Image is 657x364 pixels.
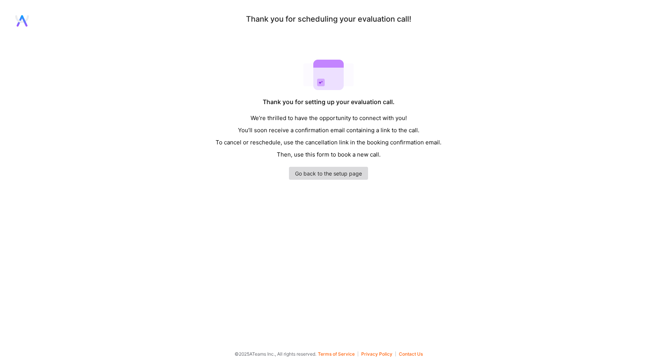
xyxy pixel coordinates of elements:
button: Terms of Service [318,351,358,356]
div: Thank you for scheduling your evaluation call! [246,15,411,23]
span: © 2025 ATeams Inc., All rights reserved. [235,350,316,358]
div: We’re thrilled to have the opportunity to connect with you! You’ll soon receive a confirmation em... [216,112,441,161]
div: Thank you for setting up your evaluation call. [263,98,395,106]
button: Privacy Policy [361,351,396,356]
button: Contact Us [399,351,423,356]
a: Go back to the setup page [289,167,368,180]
